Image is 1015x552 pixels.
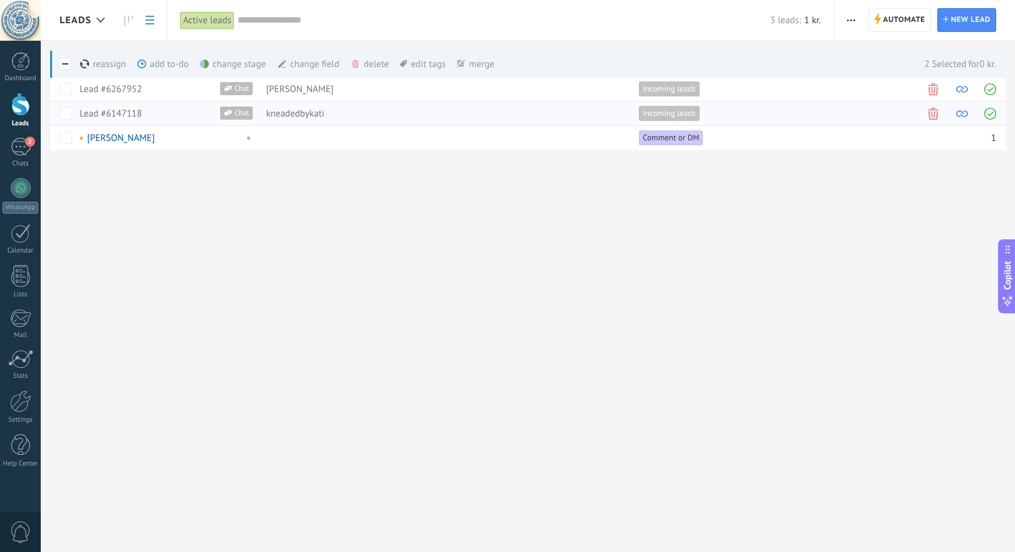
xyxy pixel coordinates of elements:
[87,132,155,144] a: [PERSON_NAME]
[912,50,996,78] div: 2 Selected
[400,50,493,78] div: edit tags
[770,14,801,26] span: 3 leads:
[60,14,92,26] span: Leads
[457,50,495,78] div: merge
[137,50,236,78] div: add to-do
[643,83,695,95] span: Incoming leads
[266,108,324,120] span: kneadedbykati
[350,50,436,78] div: delete
[3,416,39,424] div: Settings
[3,372,39,380] div: Stats
[3,331,39,340] div: Mail
[3,247,39,255] div: Calendar
[991,132,996,144] span: 1
[643,108,695,119] span: Incoming leads
[3,120,39,128] div: Leads
[3,160,39,168] div: Chats
[139,8,160,33] a: List
[80,137,83,140] span: No To-do assigned
[3,460,39,468] div: Help Center
[3,75,39,83] div: Dashboard
[200,50,313,78] div: change stage
[80,83,142,95] a: Lead #6267952
[883,9,925,31] span: Automate
[868,8,931,32] a: Automate
[937,8,996,32] a: New lead
[277,50,386,78] div: change field
[180,11,234,29] div: Active leads
[1001,261,1014,289] span: Copilot
[118,8,139,33] a: Leads
[260,77,439,101] div: [object Object]
[80,108,142,120] a: Lead #6147118
[842,8,860,32] button: More
[25,137,35,147] span: 2
[266,83,334,95] span: [PERSON_NAME]
[3,291,39,299] div: Lists
[232,82,253,95] span: Chat
[80,50,173,78] div: reassign
[3,202,38,214] div: WhatsApp
[968,50,996,78] span: 0 kr.
[951,9,991,31] span: New lead
[260,102,439,125] div: [object Object]
[643,132,699,143] span: Comment or DM
[804,14,821,26] span: 1 kr.
[232,107,253,120] span: Chat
